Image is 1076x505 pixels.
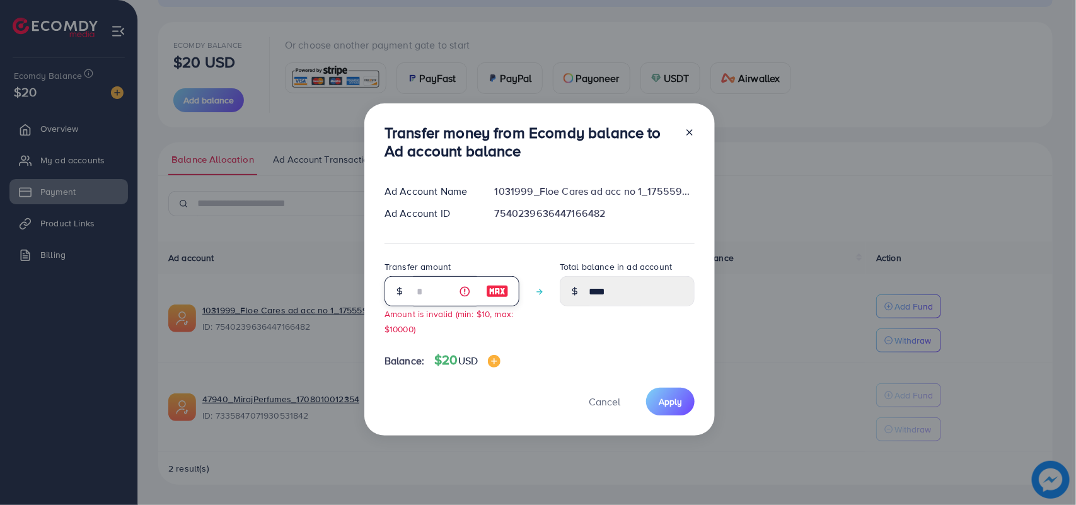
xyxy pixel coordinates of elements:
[560,260,672,273] label: Total balance in ad account
[589,395,620,409] span: Cancel
[659,395,682,408] span: Apply
[374,184,485,199] div: Ad Account Name
[485,184,705,199] div: 1031999_Floe Cares ad acc no 1_1755598915786
[488,355,500,368] img: image
[458,354,478,368] span: USD
[385,354,424,368] span: Balance:
[385,308,513,334] small: Amount is invalid (min: $10, max: $10000)
[573,388,636,415] button: Cancel
[434,352,500,368] h4: $20
[374,206,485,221] div: Ad Account ID
[485,206,705,221] div: 7540239636447166482
[486,284,509,299] img: image
[385,124,674,160] h3: Transfer money from Ecomdy balance to Ad account balance
[646,388,695,415] button: Apply
[385,260,451,273] label: Transfer amount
